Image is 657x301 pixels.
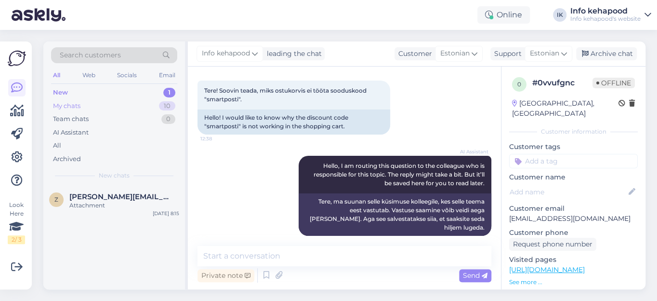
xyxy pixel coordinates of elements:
a: [URL][DOMAIN_NAME] [509,265,585,274]
span: Offline [592,78,635,88]
p: See more ... [509,278,638,287]
input: Add a tag [509,154,638,168]
p: Customer phone [509,228,638,238]
p: Customer name [509,172,638,182]
div: Customer [394,49,432,59]
img: Askly Logo [8,49,26,68]
div: Tere, ma suunan selle küsimuse kolleegile, kes selle teema eest vastutab. Vastuse saamine võib ve... [299,193,491,236]
a: Info kehapoodInfo kehapood's website [570,7,651,23]
span: Estonian [530,48,559,59]
div: Archive chat [576,47,637,60]
div: Hello! I would like to know why the discount code "smartposti" is not working in the shopping cart. [197,109,390,135]
div: 1 [163,88,175,97]
span: Send [463,271,487,280]
p: [EMAIL_ADDRESS][DOMAIN_NAME] [509,214,638,224]
div: My chats [53,101,80,111]
div: AI Assistant [53,128,89,137]
span: Info kehapood [202,48,250,59]
input: Add name [510,187,627,197]
div: IK [553,8,566,22]
p: Customer tags [509,142,638,152]
div: Archived [53,154,81,164]
div: Look Here [8,201,25,244]
span: AI Assistant [452,148,488,155]
span: Hello, I am routing this question to the colleague who is responsible for this topic. The reply m... [314,162,486,187]
div: 2 / 3 [8,235,25,244]
div: Info kehapood [570,7,641,15]
div: All [51,69,62,82]
div: 0 [161,114,175,124]
p: Visited pages [509,255,638,265]
div: Customer information [509,127,638,136]
div: Socials [115,69,139,82]
div: Team chats [53,114,89,124]
div: Support [490,49,522,59]
div: # 0vvufgnc [532,77,592,89]
span: Search customers [60,50,121,60]
div: Private note [197,269,254,282]
div: leading the chat [263,49,322,59]
p: Customer email [509,204,638,214]
span: 0 [517,81,521,88]
span: New chats [99,171,130,180]
div: Info kehapood's website [570,15,641,23]
span: 12:38 [200,135,237,142]
div: Request phone number [509,238,596,251]
div: All [53,141,61,150]
div: 10 [159,101,175,111]
div: [GEOGRAPHIC_DATA], [GEOGRAPHIC_DATA] [512,98,618,119]
span: zhanna@avaster.ee [69,192,170,201]
span: Estonian [440,48,470,59]
span: Tere! Soovin teada, miks ostukorvis ei tööta sooduskood "smartposti". [204,87,368,103]
div: [DATE] 8:15 [153,210,179,217]
div: Online [477,6,530,24]
span: z [54,196,58,203]
div: Email [157,69,177,82]
span: Seen ✓ 12:39 [452,236,488,244]
div: Web [80,69,97,82]
div: New [53,88,68,97]
div: Attachment [69,201,179,210]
